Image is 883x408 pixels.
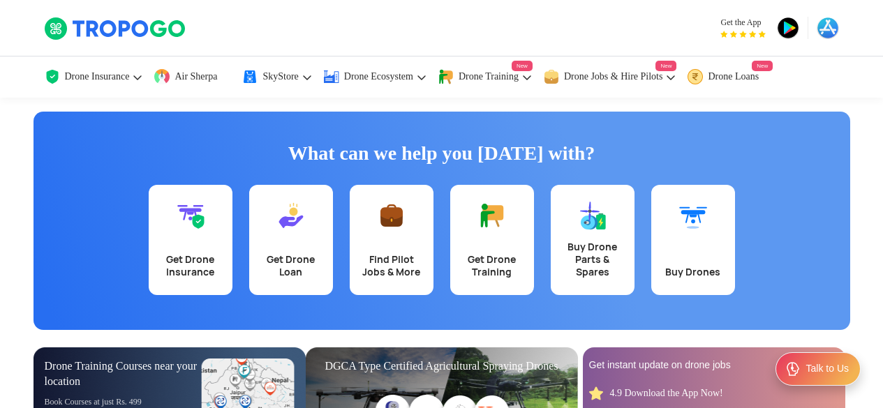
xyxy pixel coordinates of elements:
[752,61,773,71] span: New
[258,253,325,278] div: Get Drone Loan
[720,31,766,38] img: App Raking
[344,71,413,82] span: Drone Ecosystem
[242,56,312,98] a: SkyStore
[459,253,526,278] div: Get Drone Training
[154,56,231,98] a: Air Sherpa
[651,185,735,295] a: Buy Drones
[177,202,205,229] img: Get Drone Insurance
[478,202,506,229] img: Get Drone Training
[679,202,707,229] img: Buy Drones
[378,202,406,229] img: Find Pilot Jobs & More
[655,61,676,71] span: New
[777,17,799,39] img: playstore
[450,185,534,295] a: Get Drone Training
[687,56,773,98] a: Drone LoansNew
[438,56,533,98] a: Drone TrainingNew
[65,71,130,82] span: Drone Insurance
[589,386,603,400] img: star_rating
[459,71,519,82] span: Drone Training
[45,358,202,389] div: Drone Training Courses near your location
[579,202,607,229] img: Buy Drone Parts & Spares
[350,185,433,295] a: Find Pilot Jobs & More
[149,185,232,295] a: Get Drone Insurance
[262,71,298,82] span: SkyStore
[45,396,202,407] div: Book Courses at just Rs. 499
[720,17,766,28] span: Get the App
[175,71,217,82] span: Air Sherpa
[708,71,759,82] span: Drone Loans
[323,56,427,98] a: Drone Ecosystem
[543,56,677,98] a: Drone Jobs & Hire PilotsNew
[559,241,626,278] div: Buy Drone Parts & Spares
[317,358,567,374] div: DGCA Type Certified Agricultural Spraying Drones
[817,17,839,39] img: appstore
[610,386,723,400] div: 4.9 Download the App Now!
[249,185,333,295] a: Get Drone Loan
[660,266,727,278] div: Buy Drones
[44,139,840,167] h1: What can we help you [DATE] with?
[551,185,635,295] a: Buy Drone Parts & Spares
[564,71,663,82] span: Drone Jobs & Hire Pilots
[157,253,224,278] div: Get Drone Insurance
[589,358,839,372] div: Get instant update on drone jobs
[806,362,849,376] div: Talk to Us
[277,202,305,229] img: Get Drone Loan
[785,361,801,377] img: ic_Support.svg
[512,61,533,71] span: New
[44,17,187,40] img: TropoGo Logo
[358,253,425,278] div: Find Pilot Jobs & More
[44,56,144,98] a: Drone Insurance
